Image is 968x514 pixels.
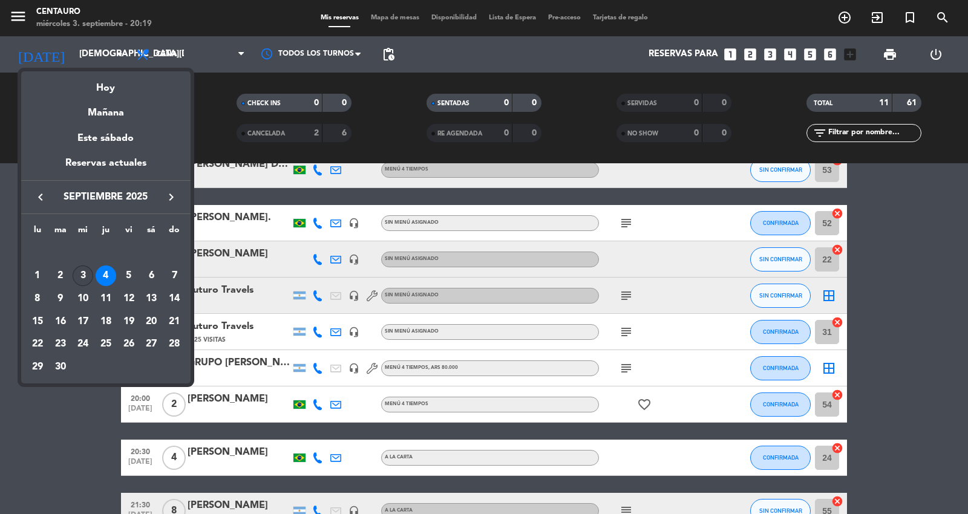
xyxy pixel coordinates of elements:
[119,334,139,354] div: 26
[21,122,191,155] div: Este sábado
[117,287,140,310] td: 12 de septiembre de 2025
[164,288,185,309] div: 14
[71,223,94,242] th: miércoles
[73,288,93,309] div: 10
[94,310,117,333] td: 18 de septiembre de 2025
[71,287,94,310] td: 10 de septiembre de 2025
[117,310,140,333] td: 19 de septiembre de 2025
[164,311,185,332] div: 21
[163,310,186,333] td: 21 de septiembre de 2025
[94,287,117,310] td: 11 de septiembre de 2025
[164,190,178,204] i: keyboard_arrow_right
[26,333,49,356] td: 22 de septiembre de 2025
[21,71,191,96] div: Hoy
[94,264,117,287] td: 4 de septiembre de 2025
[50,311,71,332] div: 16
[71,264,94,287] td: 3 de septiembre de 2025
[141,334,162,354] div: 27
[94,333,117,356] td: 25 de septiembre de 2025
[119,311,139,332] div: 19
[141,311,162,332] div: 20
[96,265,116,286] div: 4
[21,96,191,121] div: Mañana
[140,223,163,242] th: sábado
[30,189,51,205] button: keyboard_arrow_left
[163,287,186,310] td: 14 de septiembre de 2025
[49,310,72,333] td: 16 de septiembre de 2025
[140,287,163,310] td: 13 de septiembre de 2025
[50,357,71,377] div: 30
[140,333,163,356] td: 27 de septiembre de 2025
[96,334,116,354] div: 25
[26,223,49,242] th: lunes
[141,288,162,309] div: 13
[140,310,163,333] td: 20 de septiembre de 2025
[160,189,182,205] button: keyboard_arrow_right
[96,311,116,332] div: 18
[21,155,191,180] div: Reservas actuales
[49,287,72,310] td: 9 de septiembre de 2025
[71,333,94,356] td: 24 de septiembre de 2025
[117,264,140,287] td: 5 de septiembre de 2025
[164,334,185,354] div: 28
[49,333,72,356] td: 23 de septiembre de 2025
[163,264,186,287] td: 7 de septiembre de 2025
[119,288,139,309] div: 12
[94,223,117,242] th: jueves
[73,265,93,286] div: 3
[141,265,162,286] div: 6
[27,311,48,332] div: 15
[49,264,72,287] td: 2 de septiembre de 2025
[26,242,186,265] td: SEP.
[73,311,93,332] div: 17
[49,223,72,242] th: martes
[140,264,163,287] td: 6 de septiembre de 2025
[49,356,72,379] td: 30 de septiembre de 2025
[26,356,49,379] td: 29 de septiembre de 2025
[26,287,49,310] td: 8 de septiembre de 2025
[117,223,140,242] th: viernes
[71,310,94,333] td: 17 de septiembre de 2025
[26,264,49,287] td: 1 de septiembre de 2025
[163,223,186,242] th: domingo
[27,288,48,309] div: 8
[27,265,48,286] div: 1
[164,265,185,286] div: 7
[96,288,116,309] div: 11
[119,265,139,286] div: 5
[50,334,71,354] div: 23
[117,333,140,356] td: 26 de septiembre de 2025
[26,310,49,333] td: 15 de septiembre de 2025
[50,265,71,286] div: 2
[73,334,93,354] div: 24
[27,357,48,377] div: 29
[50,288,71,309] div: 9
[163,333,186,356] td: 28 de septiembre de 2025
[27,334,48,354] div: 22
[51,189,160,205] span: septiembre 2025
[33,190,48,204] i: keyboard_arrow_left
